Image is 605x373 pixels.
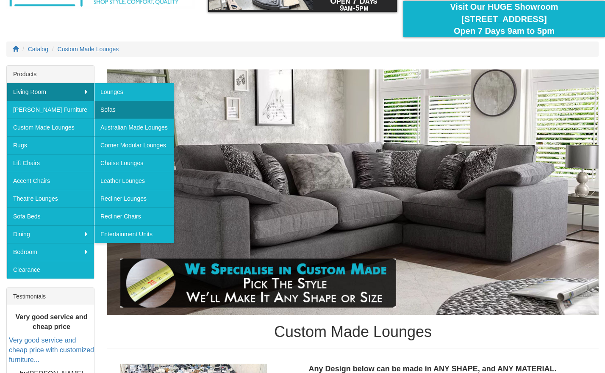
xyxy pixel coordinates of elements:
[16,313,88,330] b: Very good service and cheap price
[107,69,599,315] img: Custom Made Lounges
[7,225,94,243] a: Dining
[410,1,599,37] div: Visit Our HUGE Showroom [STREET_ADDRESS] Open 7 Days 9am to 5pm
[7,172,94,190] a: Accent Chairs
[28,46,48,52] a: Catalog
[7,101,94,119] a: [PERSON_NAME] Furniture
[7,207,94,225] a: Sofa Beds
[58,46,119,52] a: Custom Made Lounges
[94,101,174,119] a: Sofas
[7,190,94,207] a: Theatre Lounges
[7,243,94,261] a: Bedroom
[94,119,174,136] a: Australian Made Lounges
[107,323,599,340] h1: Custom Made Lounges
[9,337,94,364] a: Very good service and cheap price with customized furniture...
[7,66,94,83] div: Products
[94,136,174,154] a: Corner Modular Lounges
[94,172,174,190] a: Leather Lounges
[94,154,174,172] a: Chaise Lounges
[7,154,94,172] a: Lift Chairs
[7,119,94,136] a: Custom Made Lounges
[94,190,174,207] a: Recliner Lounges
[309,365,557,373] b: Any Design below can be made in ANY SHAPE, and ANY MATERIAL.
[94,207,174,225] a: Recliner Chairs
[7,136,94,154] a: Rugs
[7,83,94,101] a: Living Room
[7,288,94,305] div: Testimonials
[7,261,94,279] a: Clearance
[94,225,174,243] a: Entertainment Units
[94,83,174,101] a: Lounges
